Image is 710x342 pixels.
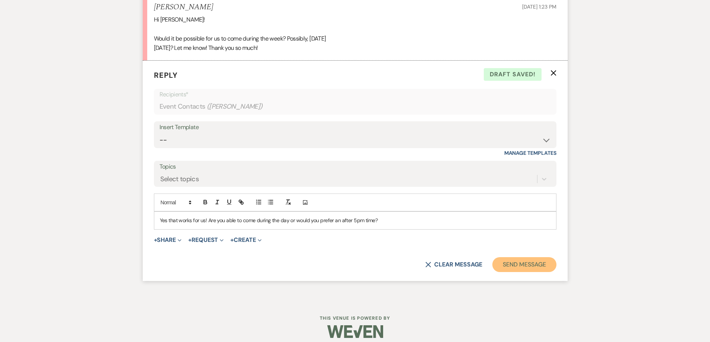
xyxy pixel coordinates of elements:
p: Yes that works for us! Are you able to come during the day or would you prefer an after 5pm time? [160,216,550,224]
p: Recipients* [160,90,551,99]
span: ( [PERSON_NAME] ) [207,102,263,112]
div: Select topics [160,174,199,184]
span: + [230,237,234,243]
span: Draft saved! [484,68,542,81]
span: Reply [154,70,178,80]
div: Event Contacts [160,99,551,114]
span: + [154,237,157,243]
button: Create [230,237,261,243]
button: Share [154,237,182,243]
h5: [PERSON_NAME] [154,3,213,12]
button: Clear message [425,262,482,268]
span: + [188,237,192,243]
div: Insert Template [160,122,551,133]
button: Send Message [492,257,556,272]
span: [DATE] 1:23 PM [522,3,556,10]
label: Topics [160,162,551,172]
a: Manage Templates [504,150,556,156]
button: Request [188,237,224,243]
div: Hi [PERSON_NAME]! Would it be possible for us to come during the week? Possibly, [DATE] [DATE]? L... [154,15,556,53]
